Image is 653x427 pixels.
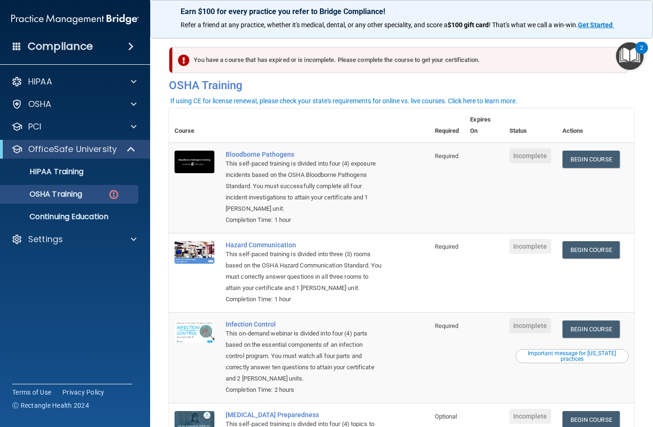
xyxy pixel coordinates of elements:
a: Hazard Communication [226,241,382,249]
p: OSHA Training [6,190,82,199]
div: You have a course that has expired or is incomplete. Please complete the course to get your certi... [173,47,629,73]
span: Incomplete [509,318,551,333]
th: Expires On [464,108,503,143]
span: Required [435,152,459,160]
div: This on-demand webinar is divided into four (4) parts based on the essential components of an inf... [226,328,382,384]
p: PCI [28,121,41,132]
a: Privacy Policy [62,388,105,397]
span: Refer a friend at any practice, whether it's medical, dental, or any other speciality, and score a [181,21,448,29]
th: Status [504,108,557,143]
div: 2 [640,48,643,60]
img: exclamation-circle-solid-danger.72ef9ffc.png [178,54,190,66]
button: Read this if you are a dental practitioner in the state of CA [516,349,629,363]
span: Optional [435,413,457,420]
span: Required [435,243,459,250]
img: PMB logo [11,10,139,29]
a: Settings [11,234,137,245]
p: HIPAA [28,76,52,87]
div: Completion Time: 1 hour [226,214,382,226]
button: If using CE for license renewal, please check your state's requirements for online vs. live cours... [169,96,519,106]
span: Ⓒ Rectangle Health 2024 [12,401,89,410]
p: Settings [28,234,63,245]
p: Earn $100 for every practice you refer to Bridge Compliance! [181,7,623,16]
div: This self-paced training is divided into four (4) exposure incidents based on the OSHA Bloodborne... [226,158,382,214]
div: Completion Time: 1 hour [226,294,382,305]
p: OSHA [28,99,52,110]
a: OSHA [11,99,137,110]
span: Required [435,322,459,329]
p: Continuing Education [6,212,134,221]
h4: OSHA Training [169,79,634,92]
a: Infection Control [226,320,382,328]
span: Incomplete [509,239,551,254]
a: Bloodborne Pathogens [226,151,382,158]
div: If using CE for license renewal, please check your state's requirements for online vs. live cours... [170,98,517,104]
span: Incomplete [509,148,551,163]
button: Open Resource Center, 2 new notifications [616,42,644,70]
div: Important message for [US_STATE] practices [517,351,627,362]
div: This self-paced training is divided into three (3) rooms based on the OSHA Hazard Communication S... [226,249,382,294]
a: Begin Course [562,320,620,338]
a: Begin Course [562,151,620,168]
a: Terms of Use [12,388,51,397]
a: [MEDICAL_DATA] Preparedness [226,411,382,419]
a: OfficeSafe University [11,144,136,155]
th: Actions [557,108,634,143]
a: HIPAA [11,76,137,87]
strong: Get Started [578,21,613,29]
th: Required [429,108,465,143]
p: OfficeSafe University [28,144,117,155]
a: Get Started [578,21,614,29]
span: Incomplete [509,409,551,424]
p: HIPAA Training [6,167,84,176]
div: Completion Time: 2 hours [226,384,382,396]
h4: Compliance [28,40,93,53]
strong: $100 gift card [448,21,489,29]
span: ! That's what we call a win-win. [489,21,578,29]
th: Course [169,108,220,143]
a: Begin Course [562,241,620,259]
a: PCI [11,121,137,132]
img: danger-circle.6113f641.png [108,189,120,200]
